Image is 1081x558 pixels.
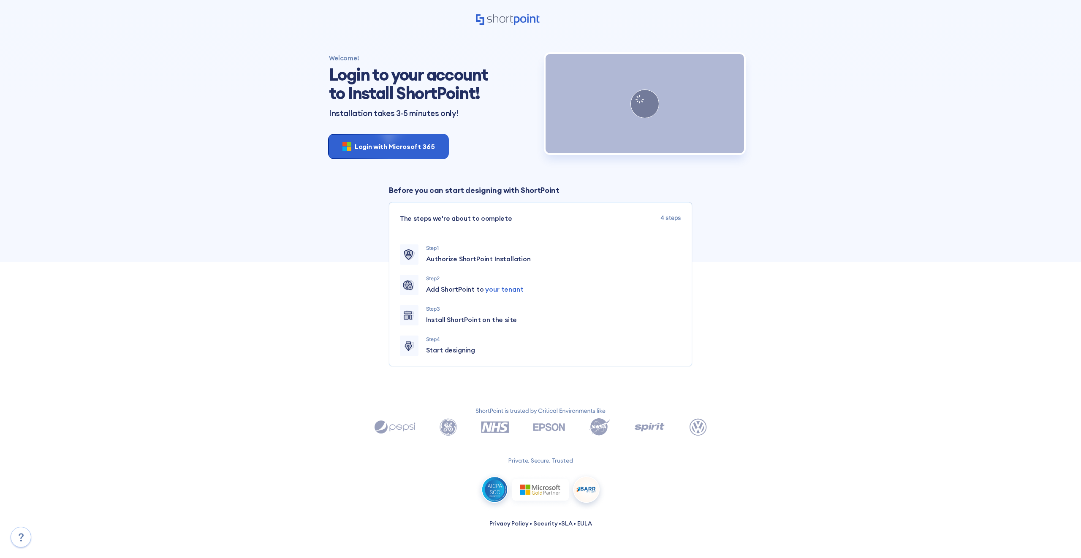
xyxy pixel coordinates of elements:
p: Installation takes 3-5 minutes only! [329,109,535,118]
span: your tenant [485,285,523,293]
span: 4 steps [660,213,681,223]
button: Login with Microsoft 365 [329,135,448,158]
a: EULA [577,520,592,527]
p: Step 3 [426,305,681,313]
span: Authorize ShortPoint Installation [426,254,531,264]
span: Add ShortPoint to [426,284,524,294]
a: SLA [561,520,572,527]
span: Install ShortPoint on the site [426,314,517,325]
h4: Welcome! [329,54,535,62]
p: Step 2 [426,275,681,282]
p: • • • [489,519,592,528]
span: Login with Microsoft 365 [355,141,435,152]
p: Private. Secure. Trusted [451,456,630,465]
p: Before you can start designing with ShortPoint [389,184,692,196]
a: Privacy Policy [489,520,529,527]
span: Start designing [426,345,475,355]
img: all-logos.93c8417a1c126faa5f98.png [451,471,630,512]
a: Security [533,520,558,527]
p: Step 4 [426,336,681,343]
h1: Login to your account to Install ShortPoint! [329,65,494,103]
p: Step 1 [426,244,681,252]
span: The steps we're about to complete [400,213,512,223]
